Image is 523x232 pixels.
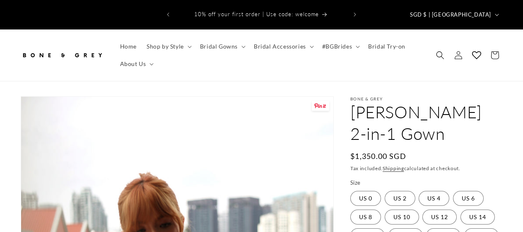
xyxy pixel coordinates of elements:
[317,38,363,55] summary: #BGBrides
[350,210,381,225] label: US 8
[350,164,502,173] div: Tax included. calculated at checkout.
[115,55,157,73] summary: About Us
[120,43,137,50] span: Home
[363,38,410,55] a: Bridal Try-on
[21,46,104,64] img: Bone and Grey Bridal
[419,191,449,206] label: US 4
[385,210,419,225] label: US 10
[350,101,502,144] h1: [PERSON_NAME] 2-in-1 Gown
[383,165,404,171] a: Shipping
[200,43,238,50] span: Bridal Gowns
[18,43,107,67] a: Bone and Grey Bridal
[346,7,364,22] button: Next announcement
[120,60,146,68] span: About Us
[453,191,484,206] label: US 6
[422,210,457,225] label: US 12
[350,179,362,187] legend: Size
[368,43,405,50] span: Bridal Try-on
[194,11,319,17] span: 10% off your first order | Use code: welcome
[147,43,184,50] span: Shop by Style
[385,191,415,206] label: US 2
[350,191,381,206] label: US 0
[405,7,502,22] button: SGD $ | [GEOGRAPHIC_DATA]
[249,38,317,55] summary: Bridal Accessories
[322,43,352,50] span: #BGBrides
[350,96,502,101] p: Bone & Grey
[350,151,406,162] span: $1,350.00 SGD
[431,46,449,64] summary: Search
[254,43,306,50] span: Bridal Accessories
[142,38,195,55] summary: Shop by Style
[460,210,495,225] label: US 14
[159,7,177,22] button: Previous announcement
[195,38,249,55] summary: Bridal Gowns
[410,11,491,19] span: SGD $ | [GEOGRAPHIC_DATA]
[115,38,142,55] a: Home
